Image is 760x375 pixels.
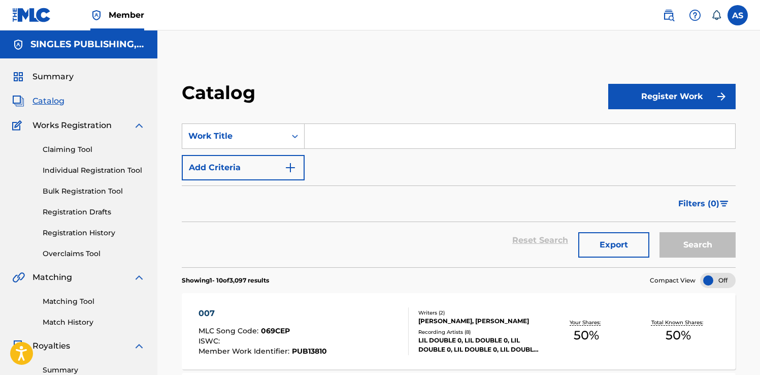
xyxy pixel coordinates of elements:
[678,198,719,210] span: Filters ( 0 )
[12,119,25,132] img: Works Registration
[109,9,144,21] span: Member
[182,293,736,369] a: 007MLC Song Code:069CEPISWC:Member Work Identifier:PUB13810Writers (2)[PERSON_NAME], [PERSON_NAME...
[43,248,145,259] a: Overclaims Tool
[12,271,25,284] img: Matching
[418,336,540,354] div: LIL DOUBLE 0, LIL DOUBLE 0, LIL DOUBLE 0, LIL DOUBLE 0, LIL DOUBLE 0
[32,71,74,83] span: Summary
[608,84,736,109] button: Register Work
[133,340,145,352] img: expand
[711,10,721,20] div: Notifications
[32,119,112,132] span: Works Registration
[12,95,24,107] img: Catalog
[43,207,145,217] a: Registration Drafts
[199,307,327,320] div: 007
[720,201,729,207] img: filter
[182,81,260,104] h2: Catalog
[90,9,103,21] img: Top Rightsholder
[133,119,145,132] img: expand
[12,71,24,83] img: Summary
[650,276,696,285] span: Compact View
[12,95,64,107] a: CatalogCatalog
[292,347,327,356] span: PUB13810
[199,347,292,356] span: Member Work Identifier :
[43,317,145,328] a: Match History
[728,5,748,25] div: User Menu
[418,317,540,326] div: [PERSON_NAME], [PERSON_NAME]
[43,186,145,197] a: Bulk Registration Tool
[32,340,70,352] span: Royalties
[658,5,679,25] a: Public Search
[182,123,736,267] form: Search Form
[43,165,145,176] a: Individual Registration Tool
[43,228,145,238] a: Registration History
[182,276,269,285] p: Showing 1 - 10 of 3,097 results
[199,336,222,346] span: ISWC :
[418,309,540,317] div: Writers ( 2 )
[32,271,72,284] span: Matching
[32,95,64,107] span: Catalog
[30,39,145,50] h5: SINGLES PUBLISHING, LLC
[663,9,675,21] img: search
[651,319,706,326] p: Total Known Shares:
[570,319,603,326] p: Your Shares:
[715,90,728,103] img: f7272a7cc735f4ea7f67.svg
[182,155,305,180] button: Add Criteria
[12,39,24,51] img: Accounts
[261,326,290,335] span: 069CEP
[12,71,74,83] a: SummarySummary
[685,5,705,25] div: Help
[199,326,261,335] span: MLC Song Code :
[689,9,701,21] img: help
[188,130,280,142] div: Work Title
[43,144,145,155] a: Claiming Tool
[578,232,649,258] button: Export
[43,296,145,307] a: Matching Tool
[12,340,24,352] img: Royalties
[672,191,736,216] button: Filters (0)
[133,271,145,284] img: expand
[666,326,691,345] span: 50 %
[284,162,296,174] img: 9d2ae6d4665cec9f34b9.svg
[12,8,51,22] img: MLC Logo
[418,328,540,336] div: Recording Artists ( 8 )
[574,326,599,345] span: 50 %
